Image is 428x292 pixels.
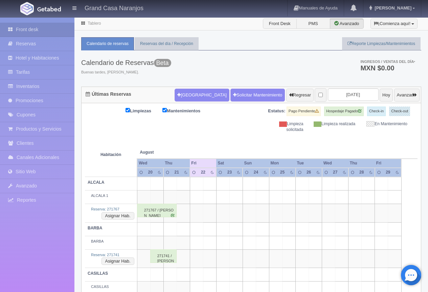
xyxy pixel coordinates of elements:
[308,121,360,127] div: Limpieza realizada
[360,65,415,71] h3: MXN $0.00
[394,89,420,102] button: Avanzar
[389,107,410,116] label: Check-out
[85,3,143,12] h4: Grand Casa Naranjos
[380,89,393,102] button: Hoy
[88,284,134,290] div: CASILLAS
[81,59,171,66] h3: Calendario de Reservas
[278,170,286,175] div: 25
[263,19,297,29] label: Front Desk
[268,108,285,114] label: Estatus:
[360,60,415,64] span: Ingresos / Ventas del día
[147,170,154,175] div: 20
[175,89,229,102] button: [GEOGRAPHIC_DATA]
[140,150,187,155] span: August
[384,170,392,175] div: 29
[330,19,364,29] label: Avanzado
[88,271,108,276] b: CASILLAS
[287,107,321,116] label: Pago Pendiente
[199,170,207,175] div: 22
[154,59,171,67] span: Beta
[322,159,348,168] th: Wed
[37,6,61,12] img: Getabed
[86,92,131,97] h4: Últimas Reservas
[102,212,134,220] button: Asignar Hab.
[162,108,167,112] input: Mantenimientos
[360,121,412,127] div: En Mantenimiento
[88,21,101,26] a: Tablero
[137,159,163,168] th: Wed
[230,89,285,102] a: Solicitar Mantenimiento
[173,170,181,175] div: 21
[126,107,161,114] label: Limpiezas
[135,37,199,50] a: Reservas del día / Recepción
[100,152,121,157] strong: Habitación
[162,107,210,114] label: Mantenimientos
[305,170,313,175] div: 26
[342,37,421,50] a: Reporte Limpiezas/Mantenimientos
[20,2,34,15] img: Getabed
[331,170,339,175] div: 27
[88,239,134,244] div: BARBA
[163,159,190,168] th: Thu
[373,5,411,10] span: [PERSON_NAME]
[243,159,269,168] th: Sun
[216,159,243,168] th: Sat
[286,89,314,102] button: Regresar
[91,253,119,257] a: Reserva: 271741
[296,19,330,29] label: PMS
[367,107,386,116] label: Check-in
[296,159,322,168] th: Tue
[348,159,375,168] th: Thu
[358,170,365,175] div: 28
[102,257,134,265] button: Asignar Hab.
[375,159,401,168] th: Fri
[88,180,104,185] b: ALCALA
[88,193,134,199] div: ALCALA 1
[81,70,171,75] span: Buenas tardes, [PERSON_NAME].
[190,159,216,168] th: Fri
[256,121,309,133] div: Limpieza solicitada
[81,37,134,50] a: Calendario de reservas
[370,19,418,29] button: ¡Comienza aquí!
[91,207,119,211] a: Reserva: 271767
[226,170,233,175] div: 23
[269,159,296,168] th: Mon
[126,108,130,112] input: Limpiezas
[324,107,364,116] label: Hospedaje Pagado
[137,204,177,217] div: 271767 / [PERSON_NAME]
[252,170,260,175] div: 24
[88,226,102,230] b: BARBA
[150,249,177,263] div: 271741 / [PERSON_NAME]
